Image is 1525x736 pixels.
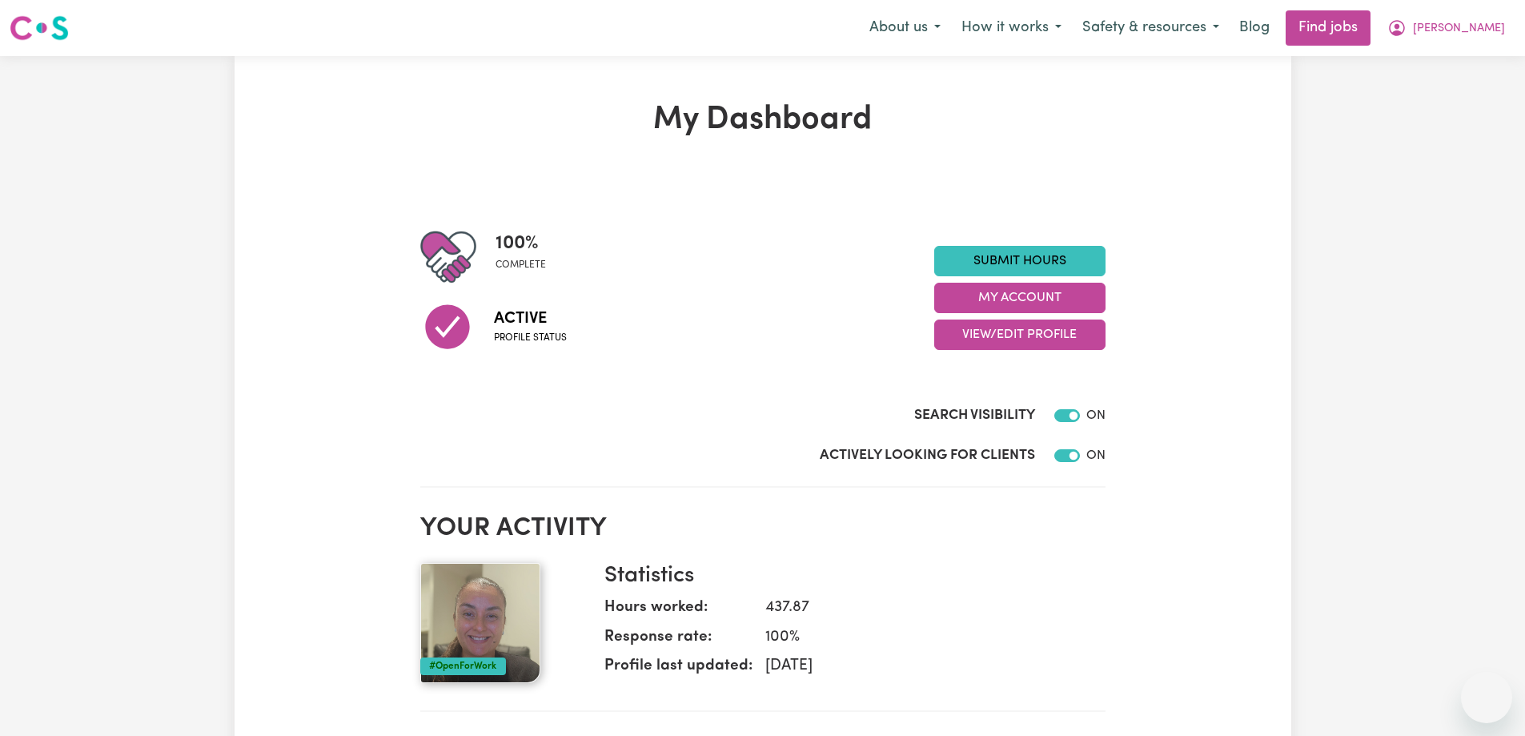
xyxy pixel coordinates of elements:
a: Submit Hours [934,246,1106,276]
span: [PERSON_NAME] [1413,20,1505,38]
a: Careseekers logo [10,10,69,46]
button: View/Edit Profile [934,320,1106,350]
h3: Statistics [604,563,1093,590]
span: ON [1086,449,1106,462]
dd: 100 % [752,626,1093,650]
label: Search Visibility [914,405,1035,426]
button: My Account [934,283,1106,313]
h2: Your activity [420,513,1106,544]
button: My Account [1377,11,1515,45]
button: Safety & resources [1072,11,1230,45]
iframe: Button to launch messaging window [1461,672,1512,723]
dd: 437.87 [752,597,1093,620]
dt: Response rate: [604,626,752,656]
span: 100 % [496,229,546,258]
dt: Hours worked: [604,597,752,626]
dd: [DATE] [752,655,1093,678]
span: complete [496,258,546,272]
h1: My Dashboard [420,101,1106,139]
div: #OpenForWork [420,658,506,675]
span: Profile status [494,331,567,345]
img: Careseekers logo [10,14,69,42]
dt: Profile last updated: [604,655,752,685]
div: Profile completeness: 100% [496,229,559,285]
span: ON [1086,409,1106,422]
a: Find jobs [1286,10,1370,46]
a: Blog [1230,10,1279,46]
button: How it works [951,11,1072,45]
label: Actively Looking for Clients [820,445,1035,466]
button: About us [859,11,951,45]
span: Active [494,307,567,331]
img: Your profile picture [420,563,540,683]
